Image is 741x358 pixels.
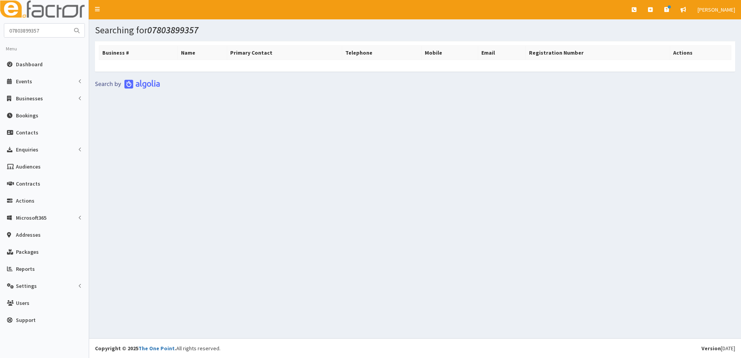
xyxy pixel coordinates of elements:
span: Enquiries [16,146,38,153]
span: Events [16,78,32,85]
span: Users [16,299,29,306]
span: Bookings [16,112,38,119]
span: Settings [16,282,37,289]
th: Actions [670,46,731,60]
span: Packages [16,248,39,255]
span: Businesses [16,95,43,102]
th: Mobile [421,46,478,60]
span: [PERSON_NAME] [698,6,735,13]
th: Name [177,46,227,60]
h1: Searching for [95,25,735,35]
span: Contacts [16,129,38,136]
th: Primary Contact [227,46,342,60]
span: Actions [16,197,34,204]
span: Microsoft365 [16,214,47,221]
b: Version [701,345,721,352]
span: Reports [16,265,35,272]
div: [DATE] [701,344,735,352]
th: Registration Number [526,46,670,60]
th: Telephone [342,46,421,60]
i: 07803899357 [147,24,198,36]
th: Business # [99,46,178,60]
span: Support [16,317,36,324]
input: Search... [4,24,69,37]
a: The One Point [138,345,175,352]
span: Dashboard [16,61,43,68]
span: Audiences [16,163,41,170]
img: search-by-algolia-light-background.png [95,79,160,89]
span: Addresses [16,231,41,238]
strong: Copyright © 2025 . [95,345,176,352]
th: Email [478,46,526,60]
span: Contracts [16,180,40,187]
footer: All rights reserved. [89,338,741,358]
